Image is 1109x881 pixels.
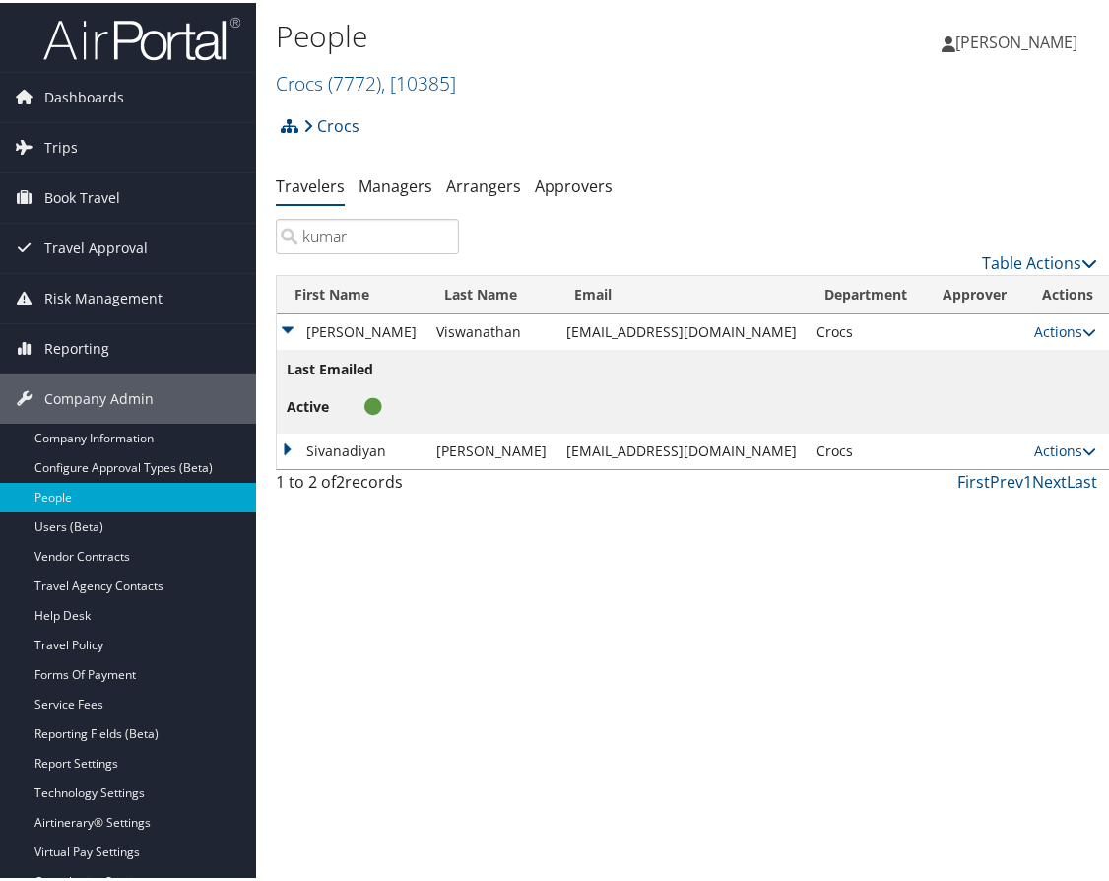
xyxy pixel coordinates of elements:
[990,468,1023,490] a: Prev
[556,311,807,347] td: [EMAIL_ADDRESS][DOMAIN_NAME]
[277,311,426,347] td: [PERSON_NAME]
[1034,439,1096,457] a: Actions
[807,431,925,466] td: Crocs
[277,431,426,466] td: Sivanadiyan
[44,120,78,169] span: Trips
[807,273,925,311] th: Department: activate to sort column ascending
[287,356,373,377] span: Last Emailed
[426,431,556,466] td: [PERSON_NAME]
[276,467,459,501] div: 1 to 2 of records
[276,172,345,194] a: Travelers
[336,468,345,490] span: 2
[807,311,925,347] td: Crocs
[381,67,456,94] span: , [ 10385 ]
[276,13,823,54] h1: People
[982,249,1097,271] a: Table Actions
[426,273,556,311] th: Last Name: activate to sort column ascending
[44,372,154,421] span: Company Admin
[1034,319,1096,338] a: Actions
[44,70,124,119] span: Dashboards
[556,273,807,311] th: Email: activate to sort column descending
[277,273,426,311] th: First Name: activate to sort column ascending
[43,13,240,59] img: airportal-logo.png
[955,29,1077,50] span: [PERSON_NAME]
[359,172,432,194] a: Managers
[1023,468,1032,490] a: 1
[1032,468,1067,490] a: Next
[1067,468,1097,490] a: Last
[556,431,807,466] td: [EMAIL_ADDRESS][DOMAIN_NAME]
[276,67,456,94] a: Crocs
[426,311,556,347] td: Viswanathan
[287,393,360,415] span: Active
[44,170,120,220] span: Book Travel
[925,273,1024,311] th: Approver
[942,10,1097,69] a: [PERSON_NAME]
[44,321,109,371] span: Reporting
[44,271,163,320] span: Risk Management
[446,172,521,194] a: Arrangers
[328,67,381,94] span: ( 7772 )
[957,468,990,490] a: First
[535,172,613,194] a: Approvers
[303,103,359,143] a: Crocs
[44,221,148,270] span: Travel Approval
[276,216,459,251] input: Search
